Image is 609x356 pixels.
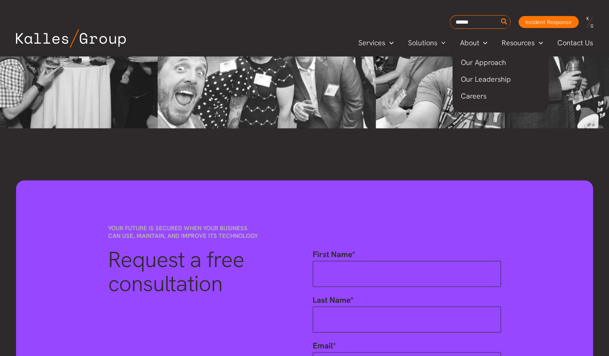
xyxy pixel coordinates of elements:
span: Menu Toggle [385,37,394,49]
a: Incident Response [519,16,579,28]
nav: Primary Site Navigation [351,36,601,49]
a: AboutMenu Toggle [452,37,494,49]
span: Menu Toggle [437,37,446,49]
span: Services [358,37,385,49]
a: ServicesMenu Toggle [351,37,401,49]
span: Contact Us [557,37,593,49]
span: Menu Toggle [479,37,487,49]
span: First Name [313,249,352,259]
a: Our Approach [452,54,549,71]
a: Careers [452,88,549,105]
span: Careers [460,91,486,101]
span: Our Leadership [460,74,511,84]
a: ResourcesMenu Toggle [494,37,550,49]
a: SolutionsMenu Toggle [401,37,453,49]
span: Your future is secured when your business can use, maintain, and improve its technology [108,224,258,239]
span: Resources [502,37,535,49]
span: Email [313,340,333,350]
span: Solutions [408,37,437,49]
a: Our Leadership [452,71,549,88]
a: Contact Us [550,37,601,49]
button: Search [499,16,509,28]
span: Last Name [313,294,350,305]
span: About [460,37,479,49]
span: Request a free consultation [108,245,244,298]
span: Our Approach [460,58,506,67]
img: Kalles Group [16,29,126,48]
span: Menu Toggle [535,37,543,49]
